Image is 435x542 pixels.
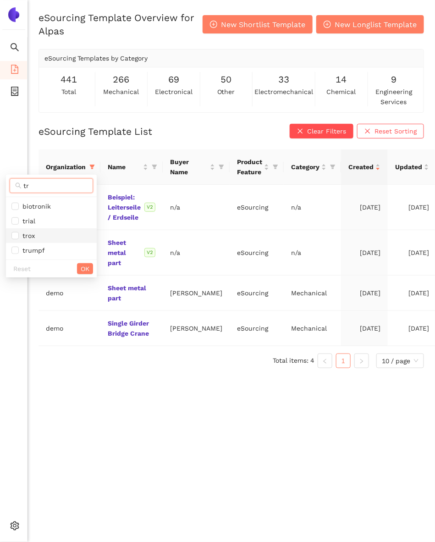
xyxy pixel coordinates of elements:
span: trox [19,232,35,239]
td: n/a [284,185,341,230]
td: n/a [163,230,230,276]
td: [DATE] [341,311,388,346]
span: 33 [278,72,289,87]
span: filter [330,164,336,170]
button: closeReset Sorting [357,124,424,138]
span: right [359,359,364,364]
span: New Longlist Template [335,19,417,30]
button: left [318,354,332,368]
td: [DATE] [341,276,388,311]
td: demo [39,311,100,346]
span: left [322,359,328,364]
li: Next Page [354,354,369,368]
td: Mechanical [284,276,341,311]
td: eSourcing [230,311,284,346]
span: total [61,87,76,97]
button: OK [77,263,93,274]
span: Name [108,162,141,172]
span: 441 [61,72,77,87]
button: plus-circleNew Shortlist Template [203,15,313,33]
span: OK [81,264,89,274]
span: 9 [391,72,396,87]
span: filter [328,160,337,174]
span: setting [10,518,19,536]
button: plus-circleNew Longlist Template [316,15,424,33]
td: eSourcing [230,185,284,230]
span: filter [88,160,97,174]
li: 1 [336,354,351,368]
div: Page Size [376,354,424,368]
td: [DATE] [341,185,388,230]
h2: eSourcing Template List [39,125,152,138]
th: this column's title is Name,this column is sortable [100,149,163,185]
img: Logo [6,7,21,22]
span: Category [291,162,319,172]
span: 14 [336,72,347,87]
span: filter [150,160,159,174]
span: filter [217,155,226,179]
td: eSourcing [230,276,284,311]
span: Created [348,162,374,172]
button: closeClear Filters [290,124,353,138]
span: filter [219,164,224,170]
span: Reset Sorting [374,126,417,136]
span: engineering services [370,87,418,107]
th: this column's title is Buyer Name,this column is sortable [163,149,230,185]
span: 69 [168,72,179,87]
span: Clear Filters [307,126,346,136]
td: n/a [284,230,341,276]
span: electronical [155,87,193,97]
td: demo [39,276,100,311]
span: eSourcing Templates by Category [44,55,148,62]
span: chemical [327,87,356,97]
span: close [364,128,371,135]
span: biotronik [19,203,51,210]
span: plus-circle [324,21,331,29]
span: 10 / page [382,354,418,368]
span: container [10,83,19,102]
th: this column's title is Product Feature,this column is sortable [230,149,284,185]
span: 266 [113,72,129,87]
span: V2 [144,203,155,212]
span: plus-circle [210,21,217,29]
input: Search in filters [23,181,88,191]
span: Buyer Name [170,157,208,177]
span: filter [271,155,280,179]
span: Organization [46,162,86,172]
span: other [217,87,235,97]
span: file-add [10,61,19,80]
span: filter [89,164,95,170]
span: electromechanical [254,87,313,97]
span: Updated [395,162,422,172]
td: [PERSON_NAME] [163,276,230,311]
span: 50 [220,72,231,87]
button: right [354,354,369,368]
span: V2 [144,248,155,257]
td: Mechanical [284,311,341,346]
span: filter [152,164,157,170]
span: close [297,128,303,135]
span: mechanical [103,87,139,97]
li: Total items: 4 [273,354,314,368]
span: filter [273,164,278,170]
a: 1 [336,354,350,368]
span: trial [19,217,35,225]
h2: eSourcing Template Overview for Alpas [39,11,197,38]
button: Reset [10,263,34,274]
span: Product Feature [237,157,262,177]
span: trumpf [19,247,45,254]
li: Previous Page [318,354,332,368]
span: New Shortlist Template [221,19,305,30]
span: search [10,39,19,58]
td: [DATE] [341,230,388,276]
th: this column's title is Category,this column is sortable [284,149,341,185]
td: n/a [163,185,230,230]
td: [PERSON_NAME] [163,311,230,346]
td: eSourcing [230,230,284,276]
span: search [15,183,22,189]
